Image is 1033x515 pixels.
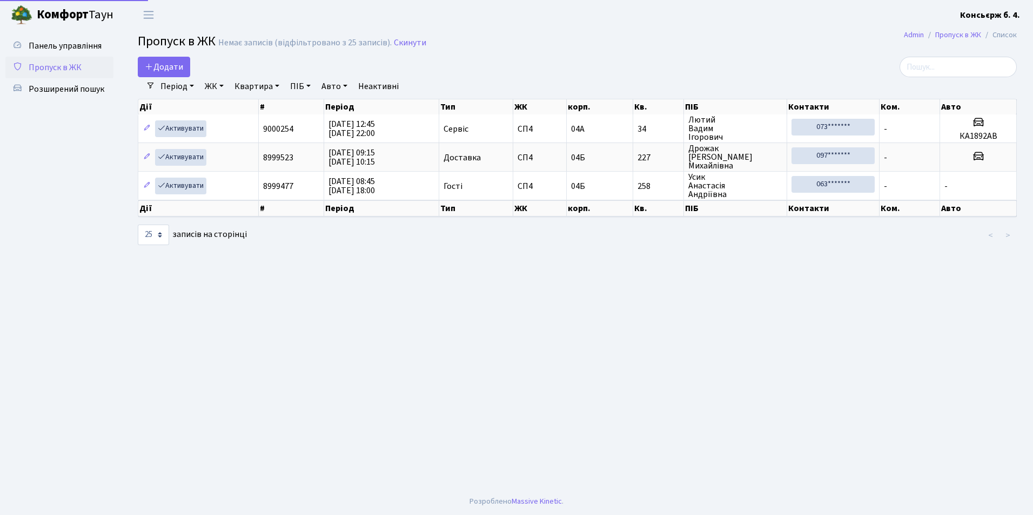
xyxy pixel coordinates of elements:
b: Комфорт [37,6,89,23]
span: 8999523 [263,152,293,164]
a: Неактивні [354,77,403,96]
th: корп. [567,99,633,114]
span: Додати [145,61,183,73]
span: Таун [37,6,113,24]
th: Авто [940,200,1017,216]
span: [DATE] 12:45 [DATE] 22:00 [328,118,375,139]
a: Massive Kinetic [512,496,562,507]
a: Admin [904,29,924,40]
span: СП4 [518,182,562,191]
a: Пропуск в ЖК [5,57,113,78]
a: Розширений пошук [5,78,113,100]
div: Немає записів (відфільтровано з 25 записів). [218,38,392,48]
img: logo.png [11,4,32,26]
span: 227 [638,153,679,162]
span: Гості [444,182,462,191]
span: Дрожак [PERSON_NAME] Михайлівна [688,144,782,170]
th: Ком. [880,200,940,216]
h5: КА1892АВ [944,131,1012,141]
nav: breadcrumb [888,24,1033,46]
th: Тип [439,200,513,216]
a: Період [156,77,198,96]
span: [DATE] 09:15 [DATE] 10:15 [328,147,375,168]
a: Пропуск в ЖК [935,29,981,40]
b: Консьєрж б. 4. [960,9,1020,21]
span: Лютий Вадим Ігорович [688,116,782,141]
th: Контакти [787,200,880,216]
a: ПІБ [286,77,315,96]
span: Пропуск в ЖК [138,32,216,51]
input: Пошук... [900,57,1017,77]
span: 258 [638,182,679,191]
a: Активувати [155,120,206,137]
th: ПІБ [684,200,787,216]
span: Пропуск в ЖК [29,62,82,73]
a: ЖК [200,77,228,96]
span: 04А [571,123,585,135]
a: Авто [317,77,352,96]
th: Тип [439,99,513,114]
a: Скинути [394,38,426,48]
span: - [944,180,948,192]
a: Квартира [230,77,284,96]
span: - [884,180,887,192]
button: Переключити навігацію [135,6,162,24]
th: Дії [138,99,259,114]
span: - [884,123,887,135]
th: # [259,200,324,216]
span: 8999477 [263,180,293,192]
label: записів на сторінці [138,225,247,245]
th: ПІБ [684,99,787,114]
th: корп. [567,200,633,216]
span: Сервіс [444,125,468,133]
span: Доставка [444,153,481,162]
select: записів на сторінці [138,225,169,245]
th: Дії [138,200,259,216]
li: Список [981,29,1017,41]
a: Консьєрж б. 4. [960,9,1020,22]
span: [DATE] 08:45 [DATE] 18:00 [328,175,375,196]
th: ЖК [513,200,567,216]
span: СП4 [518,125,562,133]
span: Усик Анастасія Андріївна [688,173,782,199]
span: Розширений пошук [29,83,104,95]
span: - [884,152,887,164]
a: Активувати [155,178,206,194]
a: Активувати [155,149,206,166]
span: Панель управління [29,40,102,52]
span: 04Б [571,152,585,164]
th: Ком. [880,99,940,114]
th: Контакти [787,99,880,114]
th: Кв. [633,200,684,216]
th: Період [324,99,439,114]
th: Авто [940,99,1017,114]
a: Панель управління [5,35,113,57]
span: 04Б [571,180,585,192]
span: СП4 [518,153,562,162]
span: 34 [638,125,679,133]
span: 9000254 [263,123,293,135]
th: Період [324,200,439,216]
th: ЖК [513,99,567,114]
div: Розроблено . [469,496,564,507]
th: Кв. [633,99,684,114]
th: # [259,99,324,114]
a: Додати [138,57,190,77]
